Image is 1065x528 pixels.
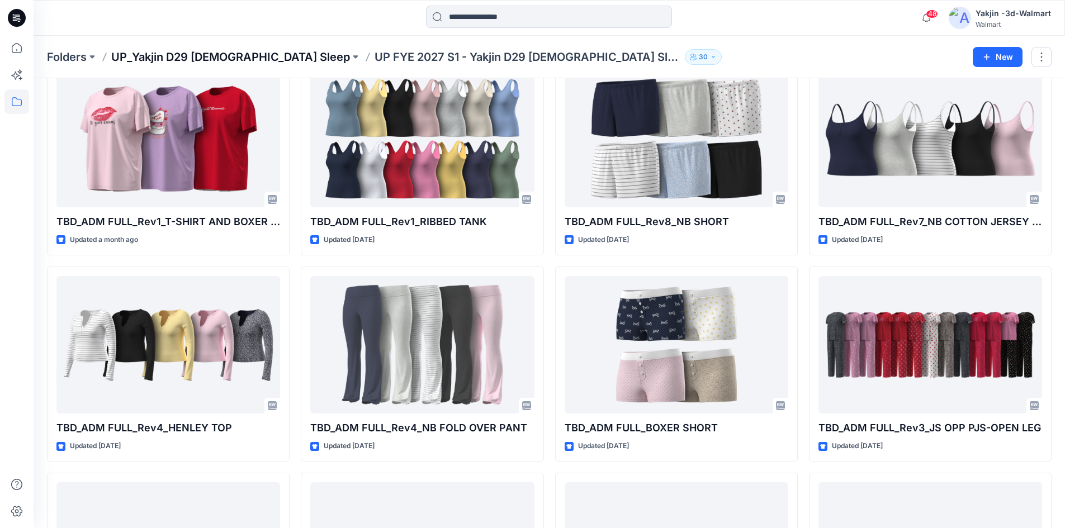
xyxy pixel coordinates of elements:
[565,214,788,230] p: TBD_ADM FULL_Rev8_NB SHORT
[926,9,938,18] span: 48
[565,276,788,414] a: TBD_ADM FULL_BOXER SHORT
[310,214,534,230] p: TBD_ADM FULL_Rev1_RIBBED TANK
[56,70,280,208] a: TBD_ADM FULL_Rev1_T-SHIRT AND BOXER SET
[699,51,708,63] p: 30
[818,420,1042,436] p: TBD_ADM FULL_Rev3_JS OPP PJS-OPEN LEG
[685,49,722,65] button: 30
[832,234,883,246] p: Updated [DATE]
[324,234,375,246] p: Updated [DATE]
[949,7,971,29] img: avatar
[56,276,280,414] a: TBD_ADM FULL_Rev4_HENLEY TOP
[832,440,883,452] p: Updated [DATE]
[818,276,1042,414] a: TBD_ADM FULL_Rev3_JS OPP PJS-OPEN LEG
[70,234,138,246] p: Updated a month ago
[56,214,280,230] p: TBD_ADM FULL_Rev1_T-SHIRT AND BOXER SET
[310,420,534,436] p: TBD_ADM FULL_Rev4_NB FOLD OVER PANT
[578,440,629,452] p: Updated [DATE]
[310,276,534,414] a: TBD_ADM FULL_Rev4_NB FOLD OVER PANT
[565,420,788,436] p: TBD_ADM FULL_BOXER SHORT
[310,70,534,208] a: TBD_ADM FULL_Rev1_RIBBED TANK
[578,234,629,246] p: Updated [DATE]
[976,7,1051,20] div: Yakjin -3d-Walmart
[565,70,788,208] a: TBD_ADM FULL_Rev8_NB SHORT
[324,440,375,452] p: Updated [DATE]
[56,420,280,436] p: TBD_ADM FULL_Rev4_HENLEY TOP
[375,49,680,65] p: UP FYE 2027 S1 - Yakjin D29 [DEMOGRAPHIC_DATA] Sleepwear
[976,20,1051,28] div: Walmart
[973,47,1023,67] button: New
[47,49,87,65] a: Folders
[818,214,1042,230] p: TBD_ADM FULL_Rev7_NB COTTON JERSEY CAMI
[111,49,350,65] a: UP_Yakjin D29 [DEMOGRAPHIC_DATA] Sleep
[70,440,121,452] p: Updated [DATE]
[818,70,1042,208] a: TBD_ADM FULL_Rev7_NB COTTON JERSEY CAMI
